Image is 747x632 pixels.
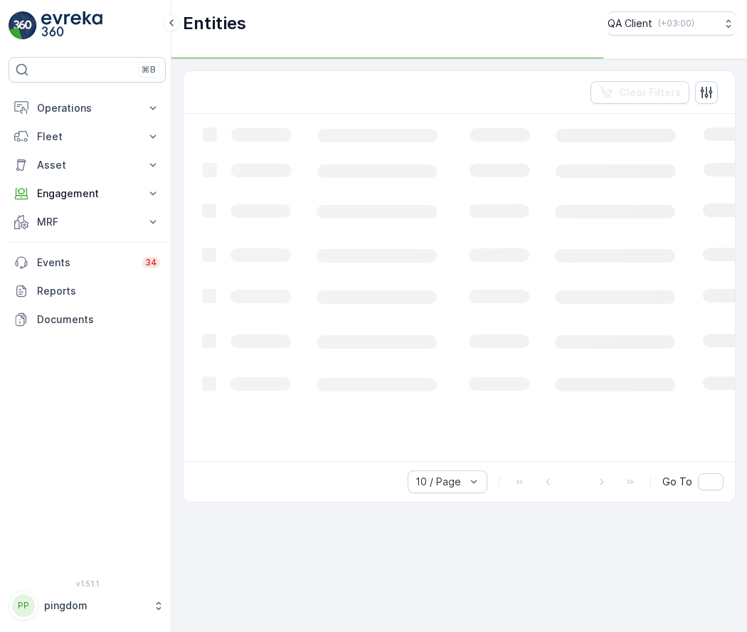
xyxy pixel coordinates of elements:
[9,248,166,277] a: Events34
[9,179,166,208] button: Engagement
[608,11,736,36] button: QA Client(+03:00)
[44,599,146,613] p: pingdom
[37,186,137,201] p: Engagement
[590,81,689,104] button: Clear Filters
[619,85,681,100] p: Clear Filters
[9,305,166,334] a: Documents
[9,208,166,236] button: MRF
[37,215,137,229] p: MRF
[9,122,166,151] button: Fleet
[12,594,35,617] div: PP
[37,158,137,172] p: Asset
[608,16,652,31] p: QA Client
[37,256,134,270] p: Events
[9,579,166,588] span: v 1.51.1
[9,11,37,40] img: logo
[37,101,137,115] p: Operations
[37,284,160,298] p: Reports
[183,12,246,35] p: Entities
[658,18,694,29] p: ( +03:00 )
[9,94,166,122] button: Operations
[9,591,166,621] button: PPpingdom
[9,277,166,305] a: Reports
[9,151,166,179] button: Asset
[41,11,102,40] img: logo_light-DOdMpM7g.png
[662,475,692,489] span: Go To
[37,130,137,144] p: Fleet
[145,257,157,268] p: 34
[142,64,156,75] p: ⌘B
[37,312,160,327] p: Documents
